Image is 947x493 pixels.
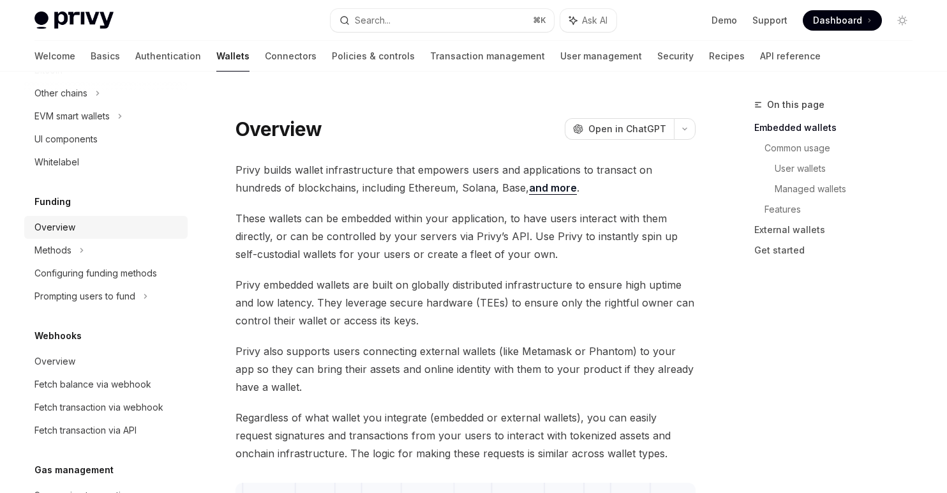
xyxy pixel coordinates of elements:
[34,194,71,209] h5: Funding
[135,41,201,72] a: Authentication
[235,209,696,263] span: These wallets can be embedded within your application, to have users interact with them directly,...
[34,86,87,101] div: Other chains
[560,41,642,72] a: User management
[34,132,98,147] div: UI components
[775,158,923,179] a: User wallets
[430,41,545,72] a: Transaction management
[760,41,821,72] a: API reference
[24,128,188,151] a: UI components
[34,423,137,438] div: Fetch transaction via API
[764,199,923,220] a: Features
[24,419,188,442] a: Fetch transaction via API
[754,220,923,240] a: External wallets
[355,13,391,28] div: Search...
[34,328,82,344] h5: Webhooks
[216,41,250,72] a: Wallets
[91,41,120,72] a: Basics
[560,9,616,32] button: Ask AI
[34,155,79,170] div: Whitelabel
[764,138,923,158] a: Common usage
[235,342,696,396] span: Privy also supports users connecting external wallets (like Metamask or Phantom) to your app so t...
[235,118,322,140] h1: Overview
[24,350,188,373] a: Overview
[712,14,737,27] a: Demo
[803,10,882,31] a: Dashboard
[752,14,787,27] a: Support
[767,97,824,112] span: On this page
[331,9,554,32] button: Search...⌘K
[565,118,674,140] button: Open in ChatGPT
[709,41,745,72] a: Recipes
[34,220,75,235] div: Overview
[529,181,577,195] a: and more
[24,396,188,419] a: Fetch transaction via webhook
[34,11,114,29] img: light logo
[588,123,666,135] span: Open in ChatGPT
[34,462,114,478] h5: Gas management
[235,161,696,197] span: Privy builds wallet infrastructure that empowers users and applications to transact on hundreds o...
[34,377,151,392] div: Fetch balance via webhook
[813,14,862,27] span: Dashboard
[34,243,71,258] div: Methods
[892,10,913,31] button: Toggle dark mode
[657,41,694,72] a: Security
[582,14,608,27] span: Ask AI
[34,400,163,415] div: Fetch transaction via webhook
[34,109,110,124] div: EVM smart wallets
[24,216,188,239] a: Overview
[235,276,696,330] span: Privy embedded wallets are built on globally distributed infrastructure to ensure high uptime and...
[235,409,696,462] span: Regardless of what wallet you integrate (embedded or external wallets), you can easily request si...
[265,41,317,72] a: Connectors
[332,41,415,72] a: Policies & controls
[775,179,923,199] a: Managed wallets
[34,289,135,304] div: Prompting users to fund
[24,373,188,396] a: Fetch balance via webhook
[754,240,923,261] a: Get started
[34,354,75,369] div: Overview
[34,266,157,281] div: Configuring funding methods
[34,41,75,72] a: Welcome
[533,15,546,26] span: ⌘ K
[24,262,188,285] a: Configuring funding methods
[24,151,188,174] a: Whitelabel
[754,118,923,138] a: Embedded wallets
